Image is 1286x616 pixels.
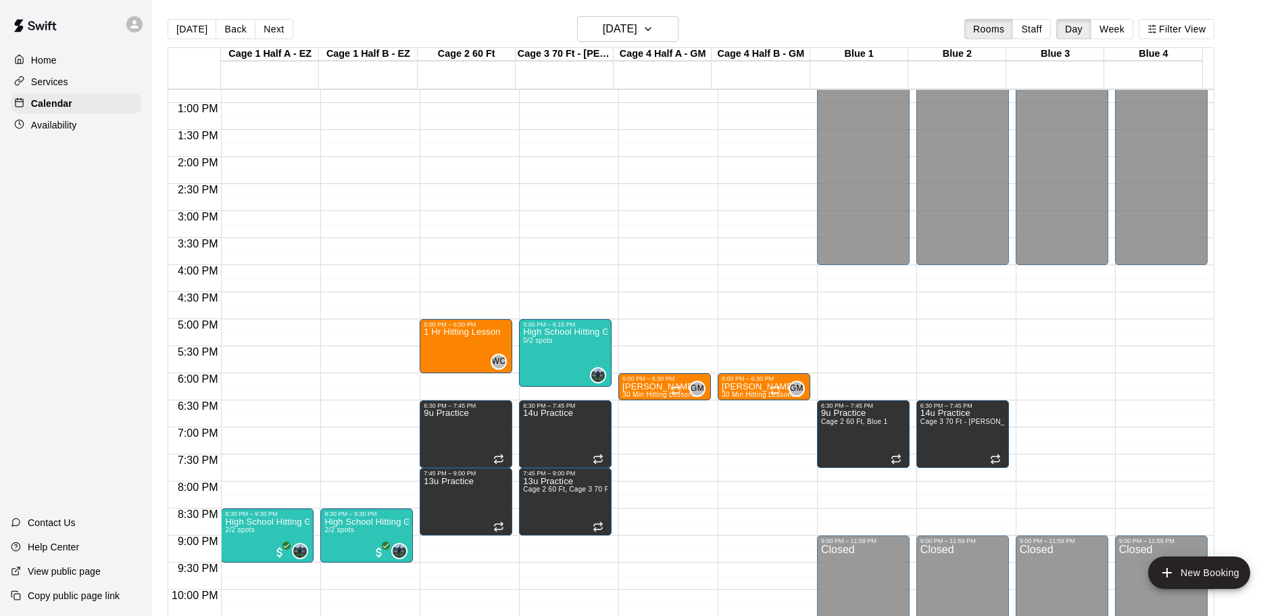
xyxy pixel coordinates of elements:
[593,521,603,532] span: Recurring event
[920,418,1052,425] span: Cage 3 70 Ft - [PERSON_NAME], Blue 2
[519,319,612,387] div: 5:00 PM – 6:15 PM: High School Hitting Group
[718,373,810,400] div: 6:00 PM – 6:30 PM: Chase Knight
[577,16,678,42] button: [DATE]
[420,319,512,373] div: 5:00 PM – 6:00 PM: 1 Hr Hitting Lesson
[519,400,612,468] div: 6:30 PM – 7:45 PM: 14u Practice
[523,337,553,344] span: 0/2 spots filled
[174,184,222,195] span: 2:30 PM
[297,543,308,559] span: Carson Lee
[397,543,407,559] span: Carson Lee
[519,468,612,536] div: 7:45 PM – 9:00 PM: 13u Practice
[916,400,1009,468] div: 6:30 PM – 7:45 PM: 14u Practice
[324,526,354,534] span: 2/2 spots filled
[670,385,681,396] span: Recurring event
[1020,538,1104,544] div: 9:00 PM – 11:59 PM
[174,103,222,114] span: 1:00 PM
[603,20,637,39] h6: [DATE]
[516,48,614,61] div: Cage 3 70 Ft - [PERSON_NAME]
[174,563,222,574] span: 9:30 PM
[1104,48,1202,61] div: Blue 4
[496,354,507,370] span: Waskyla Cullivan
[221,508,314,563] div: 8:30 PM – 9:30 PM: High School Hitting Group
[11,93,141,114] a: Calendar
[964,19,1013,39] button: Rooms
[174,508,222,520] span: 8:30 PM
[689,381,706,397] div: Gabe Memmert
[1056,19,1091,39] button: Day
[817,400,910,468] div: 6:30 PM – 7:45 PM: 9u Practice
[1091,19,1133,39] button: Week
[174,319,222,331] span: 5:00 PM
[1006,48,1104,61] div: Blue 3
[174,373,222,385] span: 6:00 PM
[324,511,409,517] div: 8:30 PM – 9:30 PM
[174,536,222,547] span: 9:00 PM
[821,418,887,425] span: Cage 2 60 Ft, Blue 1
[523,321,608,328] div: 5:00 PM – 6:15 PM
[216,19,255,39] button: Back
[174,292,222,304] span: 4:30 PM
[1139,19,1214,39] button: Filter View
[420,400,512,468] div: 6:30 PM – 7:45 PM: 9u Practice
[523,470,608,477] div: 7:45 PM – 9:00 PM
[174,238,222,250] span: 3:30 PM
[614,48,712,61] div: Cage 4 Half A - GM
[11,72,141,92] div: Services
[794,381,805,397] span: Gabe Memmert
[273,546,287,559] span: All customers have paid
[174,130,222,141] span: 1:30 PM
[590,367,606,383] div: Carson Lee
[174,211,222,222] span: 3:00 PM
[908,48,1006,61] div: Blue 2
[28,565,101,578] p: View public page
[174,346,222,358] span: 5:30 PM
[790,382,803,396] span: GM
[31,53,57,67] p: Home
[11,50,141,70] a: Home
[891,454,901,465] span: Recurring event
[789,381,805,397] div: Gabe Memmert
[591,369,605,382] img: Carson Lee
[420,468,512,536] div: 7:45 PM – 9:00 PM: 13u Practice
[174,157,222,168] span: 2:00 PM
[622,375,707,382] div: 6:00 PM – 6:30 PM
[424,321,508,328] div: 5:00 PM – 6:00 PM
[168,590,221,601] span: 10:00 PM
[418,48,516,61] div: Cage 2 60 Ft
[174,454,222,466] span: 7:30 PM
[695,381,706,397] span: Gabe Memmert
[593,454,603,465] span: Recurring event
[1119,538,1204,544] div: 9:00 PM – 11:59 PM
[493,521,504,532] span: Recurring event
[990,454,1001,465] span: Recurring event
[920,538,1005,544] div: 9:00 PM – 11:59 PM
[225,526,255,534] span: 2/2 spots filled
[28,540,79,554] p: Help Center
[292,543,308,559] div: Carson Lee
[393,544,406,558] img: Carson Lee
[618,373,711,400] div: 6:00 PM – 6:30 PM: Chase Knight
[770,385,781,396] span: Recurring event
[28,589,120,602] p: Copy public page link
[31,97,72,110] p: Calendar
[424,470,508,477] div: 7:45 PM – 9:00 PM
[168,19,216,39] button: [DATE]
[622,391,696,398] span: 30 Min Hitting Lessons
[391,543,407,559] div: Carson Lee
[174,481,222,493] span: 8:00 PM
[424,402,508,409] div: 6:30 PM – 7:45 PM
[225,511,310,517] div: 8:30 PM – 9:30 PM
[174,400,222,412] span: 6:30 PM
[320,508,413,563] div: 8:30 PM – 9:30 PM: High School Hitting Group
[920,402,1005,409] div: 6:30 PM – 7:45 PM
[221,48,319,61] div: Cage 1 Half A - EZ
[810,48,908,61] div: Blue 1
[11,115,141,135] a: Availability
[255,19,293,39] button: Next
[31,75,68,89] p: Services
[712,48,810,61] div: Cage 4 Half B - GM
[595,367,606,383] span: Carson Lee
[691,382,704,396] span: GM
[31,118,77,132] p: Availability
